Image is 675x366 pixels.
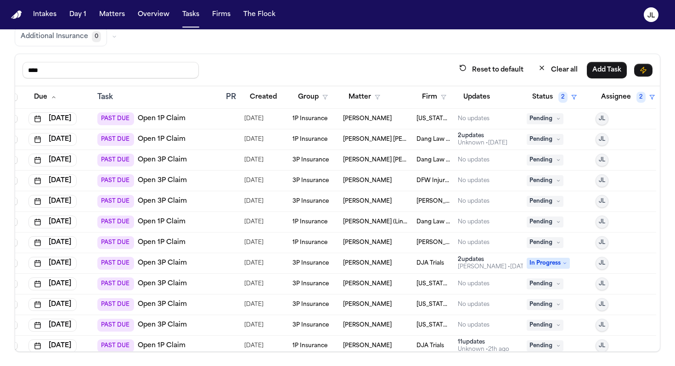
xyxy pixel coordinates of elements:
[587,62,627,78] button: Add Task
[92,31,101,42] span: 0
[11,11,22,19] img: Finch Logo
[634,64,652,77] button: Immediate Task
[96,6,129,23] button: Matters
[454,61,529,78] button: Reset to default
[21,32,88,41] span: Additional Insurance
[29,6,60,23] button: Intakes
[66,6,90,23] button: Day 1
[15,27,107,46] button: Additional Insurance0
[240,6,279,23] button: The Flock
[134,6,173,23] button: Overview
[208,6,234,23] button: Firms
[533,61,583,78] button: Clear all
[179,6,203,23] button: Tasks
[11,11,22,19] a: Home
